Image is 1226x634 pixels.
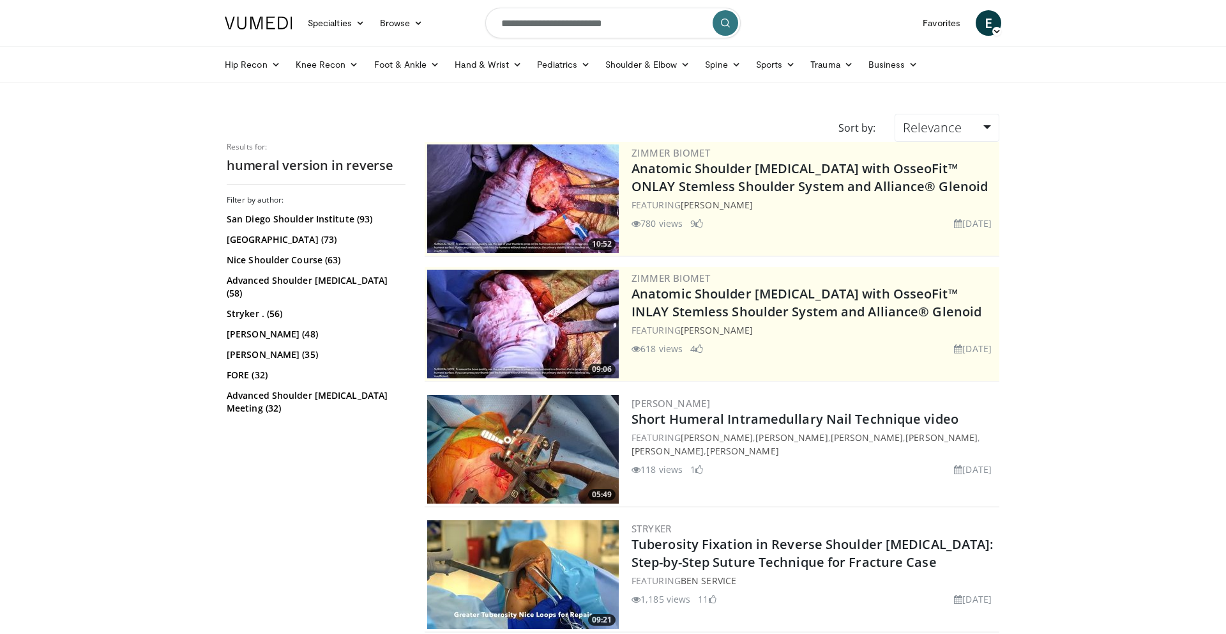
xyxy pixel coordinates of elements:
[598,52,697,77] a: Shoulder & Elbow
[485,8,741,38] input: Search topics, interventions
[632,397,710,410] a: [PERSON_NAME]
[588,238,616,250] span: 10:52
[227,274,402,300] a: Advanced Shoulder [MEDICAL_DATA] (58)
[895,114,999,142] a: Relevance
[227,233,402,246] a: [GEOGRAPHIC_DATA] (73)
[831,431,903,444] a: [PERSON_NAME]
[632,431,997,458] div: FEATURING , , , , ,
[632,323,997,337] div: FEATURING
[227,213,402,226] a: San Diego Shoulder Institute (93)
[367,52,448,77] a: Foot & Ankle
[227,157,405,174] h2: humeral version in reverse
[427,270,619,378] img: 59d0d6d9-feca-4357-b9cd-4bad2cd35cb6.300x170_q85_crop-smart_upscale.jpg
[427,395,619,504] a: 05:49
[829,114,885,142] div: Sort by:
[755,431,828,444] a: [PERSON_NAME]
[427,270,619,378] a: 09:06
[632,410,958,428] a: Short Humeral Intramedullary Nail Technique video
[697,52,748,77] a: Spine
[227,328,402,341] a: [PERSON_NAME] (48)
[632,463,683,476] li: 118 views
[227,307,402,320] a: Stryker . (56)
[427,520,619,629] img: 0f82aaa6-ebff-41f2-ae4a-9f36684ef98a.300x170_q85_crop-smart_upscale.jpg
[227,389,402,415] a: Advanced Shoulder [MEDICAL_DATA] Meeting (32)
[976,10,1001,36] a: E
[954,592,992,606] li: [DATE]
[288,52,367,77] a: Knee Recon
[227,254,402,267] a: Nice Shoulder Course (63)
[588,489,616,500] span: 05:49
[861,52,926,77] a: Business
[690,217,703,230] li: 9
[954,342,992,355] li: [DATE]
[632,272,710,284] a: Zimmer Biomet
[905,431,978,444] a: [PERSON_NAME]
[427,395,619,504] img: ea7069ef-e8d3-4530-ab91-e3aa5c7c291a.300x170_q85_crop-smart_upscale.jpg
[632,342,683,355] li: 618 views
[427,144,619,253] a: 10:52
[225,17,292,29] img: VuMedi Logo
[954,217,992,230] li: [DATE]
[529,52,598,77] a: Pediatrics
[915,10,968,36] a: Favorites
[803,52,861,77] a: Trauma
[632,146,710,159] a: Zimmer Biomet
[372,10,431,36] a: Browse
[588,614,616,626] span: 09:21
[447,52,529,77] a: Hand & Wrist
[588,364,616,375] span: 09:06
[632,217,683,230] li: 780 views
[690,342,703,355] li: 4
[227,348,402,361] a: [PERSON_NAME] (35)
[681,575,736,587] a: Ben Service
[632,160,988,195] a: Anatomic Shoulder [MEDICAL_DATA] with OsseoFit™ ONLAY Stemless Shoulder System and Alliance® Glenoid
[698,592,716,606] li: 11
[681,324,753,336] a: [PERSON_NAME]
[427,520,619,629] a: 09:21
[300,10,372,36] a: Specialties
[681,199,753,211] a: [PERSON_NAME]
[632,522,672,535] a: Stryker
[690,463,703,476] li: 1
[632,285,981,320] a: Anatomic Shoulder [MEDICAL_DATA] with OsseoFit™ INLAY Stemless Shoulder System and Alliance® Glenoid
[632,198,997,212] div: FEATURING
[632,574,997,587] div: FEATURING
[954,463,992,476] li: [DATE]
[681,431,753,444] a: [PERSON_NAME]
[227,142,405,152] p: Results for:
[632,536,994,571] a: Tuberosity Fixation in Reverse Shoulder [MEDICAL_DATA]: Step-by-Step Suture Technique for Fractur...
[227,369,402,382] a: FORE (32)
[748,52,803,77] a: Sports
[903,119,962,136] span: Relevance
[632,445,704,457] a: [PERSON_NAME]
[227,195,405,205] h3: Filter by author:
[706,445,778,457] a: [PERSON_NAME]
[427,144,619,253] img: 68921608-6324-4888-87da-a4d0ad613160.300x170_q85_crop-smart_upscale.jpg
[217,52,288,77] a: Hip Recon
[632,592,690,606] li: 1,185 views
